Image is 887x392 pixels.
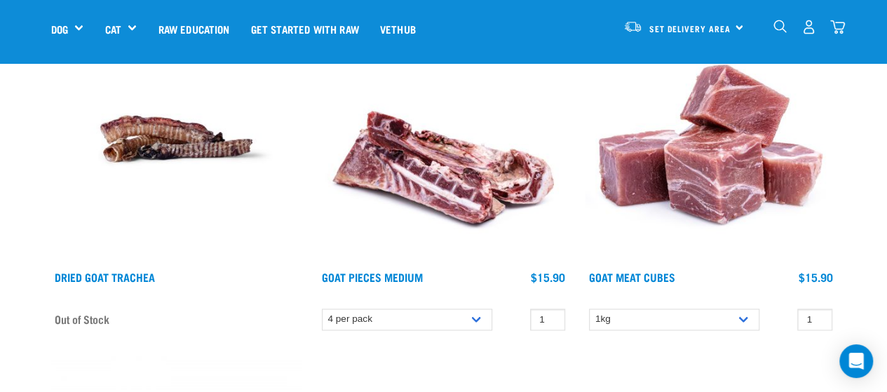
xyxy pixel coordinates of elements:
[773,20,787,33] img: home-icon-1@2x.png
[51,21,68,37] a: Dog
[55,273,155,280] a: Dried Goat Trachea
[318,13,569,264] img: 1197 Goat Pieces Medium 01
[531,271,565,283] div: $15.90
[801,20,816,34] img: user.png
[585,13,836,264] img: 1184 Wild Goat Meat Cubes Boneless 01
[147,1,240,57] a: Raw Education
[830,20,845,34] img: home-icon@2x.png
[839,344,873,378] div: Open Intercom Messenger
[241,1,370,57] a: Get started with Raw
[623,20,642,33] img: van-moving.png
[589,273,675,280] a: Goat Meat Cubes
[104,21,121,37] a: Cat
[51,13,302,264] img: Raw Essentials Goat Trachea
[649,26,731,31] span: Set Delivery Area
[322,273,423,280] a: Goat Pieces Medium
[798,271,832,283] div: $15.90
[370,1,426,57] a: Vethub
[55,309,109,330] span: Out of Stock
[530,309,565,330] input: 1
[797,309,832,330] input: 1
